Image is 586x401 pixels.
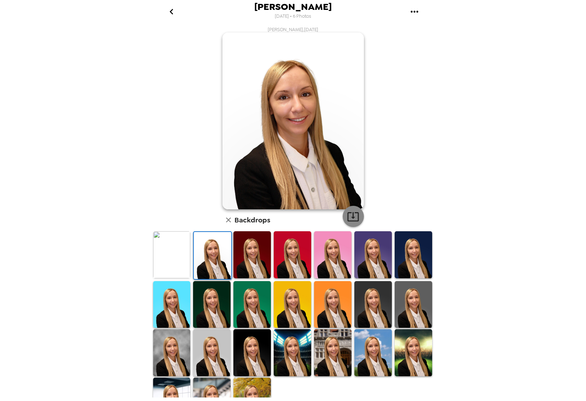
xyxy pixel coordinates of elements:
img: Original [153,231,191,278]
span: [DATE] • 6 Photos [275,12,311,21]
img: user [222,33,364,209]
h6: Backdrops [234,214,270,226]
span: [PERSON_NAME] [254,2,332,12]
span: [PERSON_NAME] , [DATE] [268,27,318,33]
